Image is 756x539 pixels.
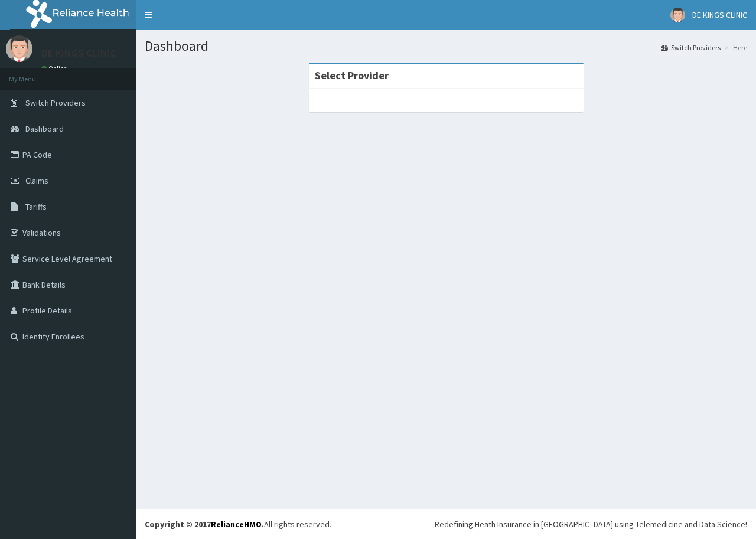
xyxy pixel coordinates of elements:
a: Online [41,64,70,73]
strong: Copyright © 2017 . [145,519,264,530]
strong: Select Provider [315,68,389,82]
a: RelianceHMO [211,519,262,530]
p: DE KINGS CLINIC [41,48,116,58]
span: Dashboard [25,123,64,134]
span: Tariffs [25,201,47,212]
span: Claims [25,175,48,186]
a: Switch Providers [661,43,721,53]
footer: All rights reserved. [136,509,756,539]
img: User Image [6,35,32,62]
span: Switch Providers [25,97,86,108]
li: Here [722,43,747,53]
span: DE KINGS CLINIC [692,9,747,20]
img: User Image [670,8,685,22]
div: Redefining Heath Insurance in [GEOGRAPHIC_DATA] using Telemedicine and Data Science! [435,518,747,530]
h1: Dashboard [145,38,747,54]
